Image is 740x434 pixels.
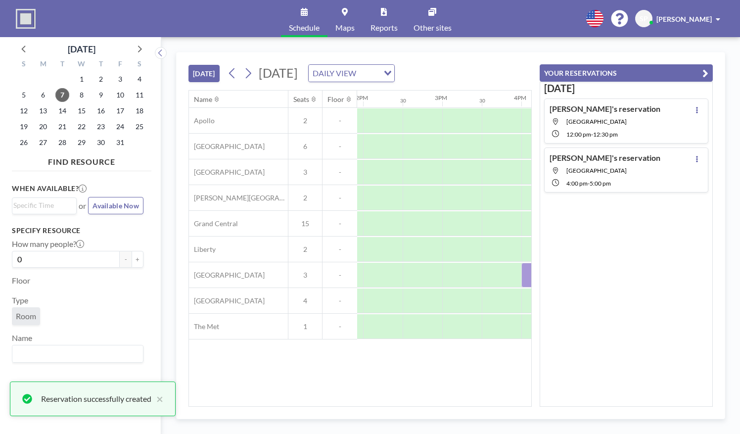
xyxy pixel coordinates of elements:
[53,58,72,71] div: T
[359,67,378,80] input: Search for option
[94,88,108,102] span: Thursday, October 9, 2025
[75,136,89,149] span: Wednesday, October 29, 2025
[92,201,139,210] span: Available Now
[36,104,50,118] span: Monday, October 13, 2025
[68,42,95,56] div: [DATE]
[323,322,357,331] span: -
[120,251,132,268] button: -
[12,345,143,362] div: Search for option
[656,15,712,23] span: [PERSON_NAME]
[94,104,108,118] span: Thursday, October 16, 2025
[323,168,357,177] span: -
[55,88,69,102] span: Tuesday, October 7, 2025
[593,131,618,138] span: 12:30 PM
[75,72,89,86] span: Wednesday, October 1, 2025
[311,67,358,80] span: DAILY VIEW
[188,65,220,82] button: [DATE]
[566,131,591,138] span: 12:00 PM
[566,167,627,174] span: Penn Station
[36,120,50,134] span: Monday, October 20, 2025
[189,116,215,125] span: Apollo
[356,94,368,101] div: 2PM
[94,136,108,149] span: Thursday, October 30, 2025
[435,94,447,101] div: 3PM
[12,276,30,286] label: Floor
[16,311,36,321] span: Room
[151,393,163,405] button: close
[566,180,588,187] span: 4:00 PM
[327,95,344,104] div: Floor
[288,142,322,151] span: 6
[113,136,127,149] span: Friday, October 31, 2025
[13,200,71,211] input: Search for option
[12,153,151,167] h4: FIND RESOURCE
[288,271,322,280] span: 3
[133,120,146,134] span: Saturday, October 25, 2025
[88,197,143,214] button: Available Now
[113,104,127,118] span: Friday, October 17, 2025
[36,136,50,149] span: Monday, October 27, 2025
[130,58,149,71] div: S
[133,72,146,86] span: Saturday, October 4, 2025
[323,142,357,151] span: -
[17,88,31,102] span: Sunday, October 5, 2025
[309,65,394,82] div: Search for option
[288,219,322,228] span: 15
[36,88,50,102] span: Monday, October 6, 2025
[550,104,660,114] h4: [PERSON_NAME]'s reservation
[12,239,84,249] label: How many people?
[323,193,357,202] span: -
[17,104,31,118] span: Sunday, October 12, 2025
[544,82,708,95] h3: [DATE]
[113,88,127,102] span: Friday, October 10, 2025
[540,64,713,82] button: YOUR RESERVATIONS
[590,180,611,187] span: 5:00 PM
[113,72,127,86] span: Friday, October 3, 2025
[133,88,146,102] span: Saturday, October 11, 2025
[640,14,648,23] span: SP
[288,296,322,305] span: 4
[293,95,309,104] div: Seats
[323,116,357,125] span: -
[370,24,398,32] span: Reports
[550,153,660,163] h4: [PERSON_NAME]'s reservation
[113,120,127,134] span: Friday, October 24, 2025
[189,245,216,254] span: Liberty
[588,180,590,187] span: -
[479,97,485,104] div: 30
[110,58,130,71] div: F
[323,271,357,280] span: -
[189,271,265,280] span: [GEOGRAPHIC_DATA]
[55,136,69,149] span: Tuesday, October 28, 2025
[12,198,76,213] div: Search for option
[189,219,238,228] span: Grand Central
[14,58,34,71] div: S
[75,120,89,134] span: Wednesday, October 22, 2025
[75,88,89,102] span: Wednesday, October 8, 2025
[194,95,212,104] div: Name
[94,120,108,134] span: Thursday, October 23, 2025
[12,333,32,343] label: Name
[514,94,526,101] div: 4PM
[288,168,322,177] span: 3
[16,9,36,29] img: organization-logo
[132,251,143,268] button: +
[288,322,322,331] span: 1
[55,120,69,134] span: Tuesday, October 21, 2025
[288,193,322,202] span: 2
[133,104,146,118] span: Saturday, October 18, 2025
[414,24,452,32] span: Other sites
[400,97,406,104] div: 30
[591,131,593,138] span: -
[566,118,627,125] span: Penn Station
[323,245,357,254] span: -
[79,201,86,211] span: or
[17,120,31,134] span: Sunday, October 19, 2025
[12,295,28,305] label: Type
[189,193,288,202] span: [PERSON_NAME][GEOGRAPHIC_DATA]
[259,65,298,80] span: [DATE]
[189,168,265,177] span: [GEOGRAPHIC_DATA]
[17,136,31,149] span: Sunday, October 26, 2025
[335,24,355,32] span: Maps
[55,104,69,118] span: Tuesday, October 14, 2025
